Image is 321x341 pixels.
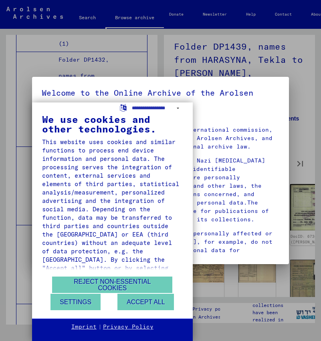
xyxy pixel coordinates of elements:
[117,294,174,310] button: Accept all
[50,294,101,310] button: Settings
[42,138,183,323] div: This website uses cookies and similar functions to process end device information and personal da...
[52,277,172,293] button: Reject non-essential cookies
[71,323,97,331] a: Imprint
[103,323,153,331] a: Privacy Policy
[42,114,183,134] div: We use cookies and other technologies.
